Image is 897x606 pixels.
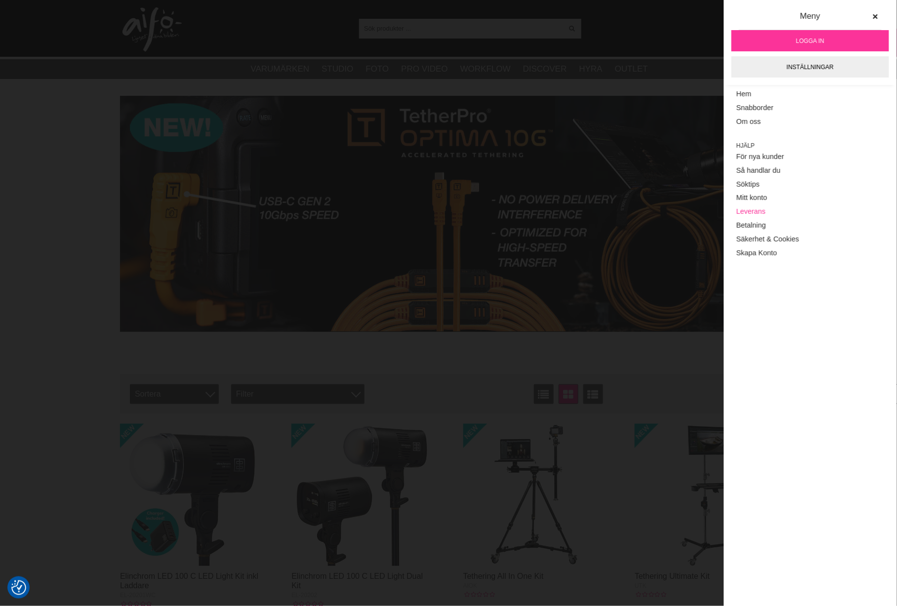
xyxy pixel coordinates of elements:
a: Listvisning [534,384,554,404]
a: Säkerhet & Cookies [736,233,884,246]
a: Elinchrom LED 100 C LED Light Dual Kit [291,572,423,590]
a: Inställningar [732,56,889,78]
span: EL-20202 [291,592,317,599]
a: Leverans [736,205,884,219]
img: Annons:001 banner-header-tpoptima1390x500.jpg [120,96,777,332]
a: Tethering Ultimate Kit [635,572,710,580]
img: Tethering Ultimate Kit [635,424,777,566]
a: Discover [523,63,567,76]
span: AIOK [463,582,478,589]
a: Outlet [615,63,648,76]
div: Kundbetyg: 0 [463,590,495,599]
div: Meny [739,10,882,30]
a: Skapa Konto [736,246,884,260]
a: För nya kunder [736,150,884,164]
a: Betalning [736,219,884,233]
a: Pro Video [401,63,448,76]
a: Söktips [736,177,884,191]
a: Om oss [736,115,884,129]
span: Hjälp [736,141,884,150]
a: Tethering All In One Kit [463,572,544,580]
img: Tethering All In One Kit [463,424,606,566]
a: Foto [366,63,389,76]
img: Revisit consent button [11,580,26,595]
span: Logga in [796,37,824,45]
a: Utökad listvisning [583,384,603,404]
a: Fönstervisning [559,384,578,404]
a: Snabborder [736,101,884,115]
button: Samtyckesinställningar [11,579,26,597]
a: Workflow [460,63,511,76]
div: Filter [231,384,365,404]
a: Så handlar du [736,164,884,178]
a: Hyra [579,63,603,76]
span: Sortera [130,384,219,404]
a: Varumärken [251,63,310,76]
div: Kundbetyg: 0 [635,590,666,599]
a: Logga in [732,30,889,51]
img: Elinchrom LED 100 C LED Light Dual Kit [291,424,434,566]
input: Sök produkter ... [359,21,563,36]
a: Mitt konto [736,191,884,205]
a: Hem [736,87,884,101]
img: Elinchrom LED 100 C LED Light Kit inkl Laddare [120,424,262,566]
a: Elinchrom LED 100 C LED Light Kit inkl Laddare [120,572,258,590]
img: logo.png [122,7,182,52]
span: UTK [635,582,647,589]
a: Studio [322,63,353,76]
span: EL-20201WC [120,592,156,599]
